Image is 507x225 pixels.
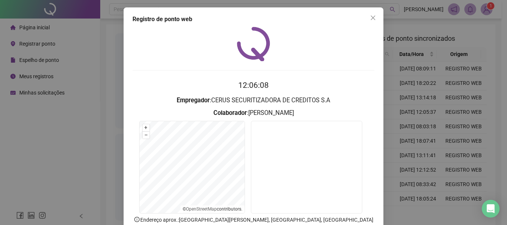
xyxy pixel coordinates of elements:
[482,200,500,218] div: Open Intercom Messenger
[177,97,210,104] strong: Empregador
[183,206,242,212] li: © contributors.
[237,27,270,61] img: QRPoint
[213,109,247,116] strong: Colaborador
[133,108,374,118] h3: : [PERSON_NAME]
[133,216,374,224] p: Endereço aprox. : [GEOGRAPHIC_DATA][PERSON_NAME], [GEOGRAPHIC_DATA], [GEOGRAPHIC_DATA]
[238,81,269,90] time: 12:06:08
[186,206,217,212] a: OpenStreetMap
[370,15,376,21] span: close
[133,96,374,105] h3: : CERUS SECURITIZADORA DE CREDITOS S.A
[134,216,140,223] span: info-circle
[143,124,150,131] button: +
[133,15,374,24] div: Registro de ponto web
[367,12,379,24] button: Close
[143,132,150,139] button: –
